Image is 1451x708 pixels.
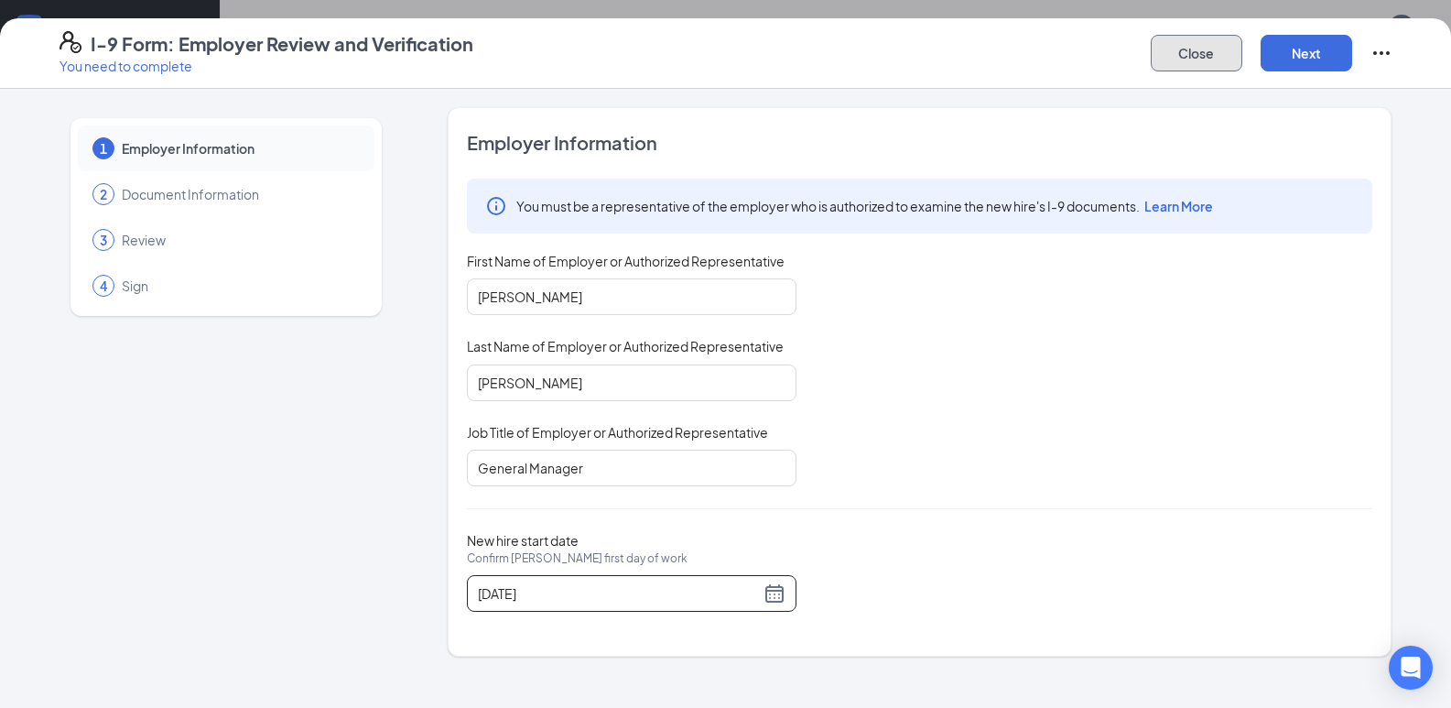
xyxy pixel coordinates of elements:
[467,550,688,568] span: Confirm [PERSON_NAME] first day of work
[122,277,356,295] span: Sign
[60,31,81,53] svg: FormI9EVerifyIcon
[1151,35,1242,71] button: Close
[100,185,107,203] span: 2
[467,337,784,355] span: Last Name of Employer or Authorized Representative
[60,57,473,75] p: You need to complete
[467,278,796,315] input: Enter your first name
[1144,198,1213,214] span: Learn More
[1370,42,1392,64] svg: Ellipses
[467,252,785,270] span: First Name of Employer or Authorized Representative
[467,531,688,586] span: New hire start date
[122,139,356,158] span: Employer Information
[91,31,473,57] h4: I-9 Form: Employer Review and Verification
[478,583,760,604] input: 09/16/2025
[100,231,107,249] span: 3
[1261,35,1352,71] button: Next
[100,139,107,158] span: 1
[122,185,356,203] span: Document Information
[467,450,796,486] input: Enter job title
[467,130,1372,156] span: Employer Information
[467,365,796,401] input: Enter your last name
[516,197,1213,215] span: You must be a representative of the employer who is authorized to examine the new hire's I-9 docu...
[485,195,507,217] svg: Info
[100,277,107,295] span: 4
[122,231,356,249] span: Review
[1389,646,1433,690] div: Open Intercom Messenger
[1140,198,1213,214] a: Learn More
[467,423,768,441] span: Job Title of Employer or Authorized Representative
